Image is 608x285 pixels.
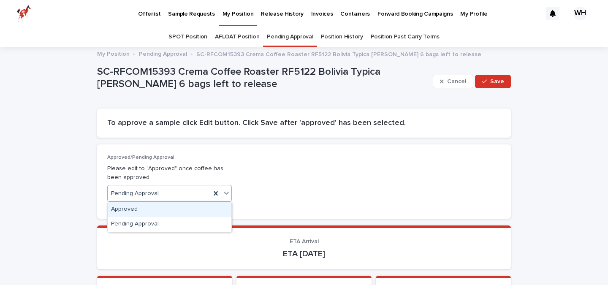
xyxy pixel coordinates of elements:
a: AFLOAT Position [215,27,259,47]
p: Please edit to "Approved" once coffee has been approved. [107,164,232,182]
a: My Position [97,49,130,58]
p: SC-RFCOM15393 Crema Coffee Roaster RF5122 Bolivia Typica [PERSON_NAME] 6 bags left to release [97,66,429,90]
span: Pending Approval [111,189,159,198]
a: Position Past Carry Terms [371,27,440,47]
span: Cancel [447,79,466,84]
div: Pending Approval [108,217,231,232]
img: zttTXibQQrCfv9chImQE [17,5,31,22]
div: Approved [108,202,231,217]
a: SPOT Position [168,27,207,47]
button: Save [475,75,511,88]
a: Pending Approval [267,27,313,47]
h2: To approve a sample click Edit button. Click Save after 'approved' has been selected. [107,119,501,128]
p: ETA [DATE] [107,249,501,259]
span: Save [490,79,504,84]
p: SC-RFCOM15393 Crema Coffee Roaster RF5122 Bolivia Typica [PERSON_NAME] 6 bags left to release [196,49,481,58]
span: Approved/Pending Approval [107,155,174,160]
a: Position History [321,27,363,47]
button: Cancel [433,75,473,88]
div: WH [573,7,587,20]
span: ETA Arrival [290,239,319,244]
a: Pending Approval [139,49,187,58]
